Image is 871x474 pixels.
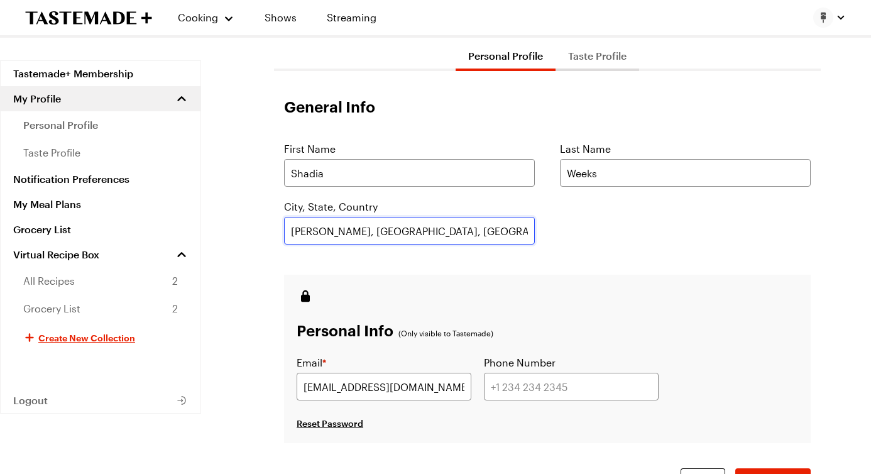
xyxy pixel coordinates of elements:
[13,92,61,105] span: My Profile
[23,273,75,289] span: All Recipes
[23,118,98,133] span: personal profile
[25,11,152,25] a: To Tastemade Home Page
[13,248,99,261] span: Virtual Recipe Box
[284,96,811,116] h1: General Info
[23,301,80,316] span: Grocery List
[560,141,611,157] label: Last Name
[1,111,200,139] a: personal profile
[1,217,200,242] a: Grocery List
[178,11,218,23] span: Cooking
[1,192,200,217] a: My Meal Plans
[484,373,659,400] input: +1 234 234 2345
[284,141,336,157] label: First Name
[297,320,393,340] h3: Personal Info
[1,322,200,353] button: Create New Collection
[297,417,363,430] button: Reset Password
[284,199,378,214] label: City, State, Country
[1,61,200,86] a: Tastemade+ Membership
[1,139,200,167] a: taste profile
[1,86,200,111] button: My Profile
[813,8,846,28] button: Profile picture
[297,355,326,370] label: Email
[1,388,200,413] button: Logout
[177,3,234,33] button: Cooking
[484,355,556,370] label: Phone Number
[38,331,135,344] span: Create New Collection
[13,394,48,407] span: Logout
[284,217,535,245] input: Start typing your city name...
[398,328,493,338] p: (Only visible to Tastemade)
[1,267,200,295] a: All Recipes2
[23,145,80,160] span: taste profile
[456,41,556,71] button: Personal Profile
[172,273,178,289] span: 2
[297,373,471,400] input: user@email.com
[1,167,200,192] a: Notification Preferences
[1,295,200,322] a: Grocery List2
[1,242,200,267] a: Virtual Recipe Box
[172,301,178,316] span: 2
[813,8,833,28] img: Profile picture
[556,41,639,71] button: Taste Profile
